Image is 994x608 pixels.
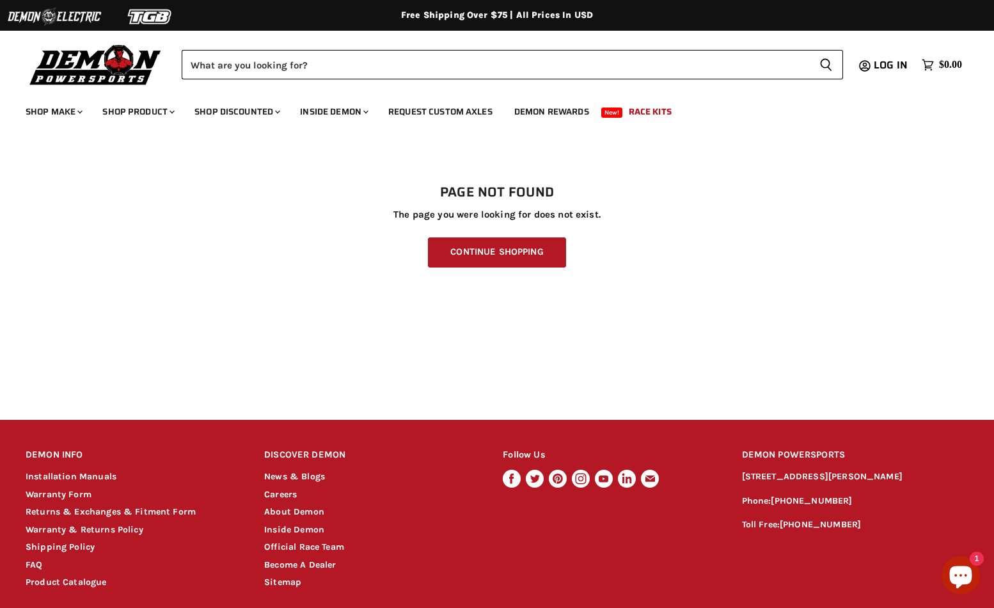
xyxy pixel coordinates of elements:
a: [PHONE_NUMBER] [780,519,861,530]
a: Demon Rewards [505,99,599,125]
img: TGB Logo 2 [102,4,198,29]
span: $0.00 [939,59,962,71]
a: Sitemap [264,577,301,588]
inbox-online-store-chat: Shopify online store chat [938,556,984,598]
ul: Main menu [16,93,959,125]
a: News & Blogs [264,471,325,482]
img: Demon Electric Logo 2 [6,4,102,29]
a: [PHONE_NUMBER] [771,495,852,506]
img: Demon Powersports [26,42,166,87]
a: Become A Dealer [264,559,336,570]
a: Installation Manuals [26,471,116,482]
a: Product Catalogue [26,577,107,588]
h2: DEMON INFO [26,440,241,470]
h2: DEMON POWERSPORTS [742,440,968,470]
h2: DISCOVER DEMON [264,440,479,470]
a: Warranty & Returns Policy [26,524,143,535]
input: Search [182,50,809,79]
a: Shipping Policy [26,541,95,552]
a: Warranty Form [26,489,91,500]
a: Shop Discounted [185,99,288,125]
a: Inside Demon [290,99,376,125]
a: Official Race Team [264,541,344,552]
a: Shop Product [93,99,182,125]
a: Race Kits [619,99,681,125]
a: Careers [264,489,297,500]
a: $0.00 [915,56,968,74]
a: Request Custom Axles [379,99,502,125]
p: [STREET_ADDRESS][PERSON_NAME] [742,470,968,484]
a: Continue Shopping [428,237,565,268]
a: Inside Demon [264,524,324,535]
p: Toll Free: [742,518,968,532]
button: Search [809,50,843,79]
span: Log in [874,57,908,73]
h2: Follow Us [503,440,718,470]
a: About Demon [264,506,324,517]
a: Returns & Exchanges & Fitment Form [26,506,196,517]
a: Shop Make [16,99,90,125]
h1: Page not found [26,185,968,200]
a: FAQ [26,559,42,570]
form: Product [182,50,843,79]
p: The page you were looking for does not exist. [26,209,968,220]
p: Phone: [742,494,968,509]
span: New! [601,108,623,118]
a: Log in [868,60,915,71]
